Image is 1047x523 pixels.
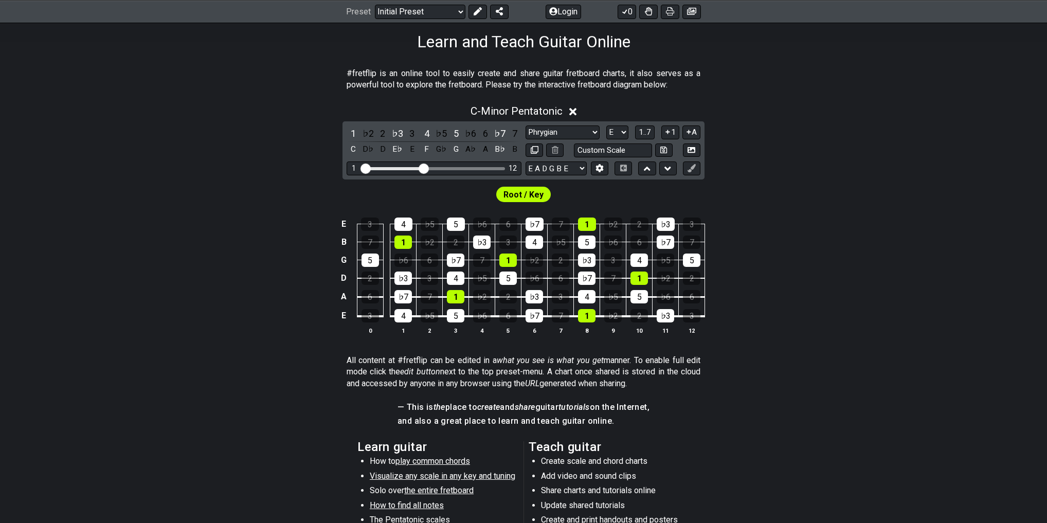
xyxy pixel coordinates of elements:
[659,161,677,175] button: Move down
[604,218,622,231] div: ♭2
[626,325,653,336] th: 10
[347,161,521,175] div: Visible fret range
[578,254,595,267] div: ♭3
[508,142,521,156] div: toggle pitch class
[682,125,700,139] button: A
[447,309,464,322] div: 5
[347,355,700,389] p: All content at #fretflip can be edited in a manner. To enable full edit mode click the next to th...
[638,161,656,175] button: Move up
[471,105,563,117] span: C - Minor Pentatonic
[370,500,444,510] span: How to find all notes
[655,143,673,157] button: Store user defined scale
[362,236,379,249] div: 7
[362,254,379,267] div: 5
[497,355,604,365] em: what you see is what you get
[400,367,440,376] em: edit button
[526,272,543,285] div: ♭6
[338,215,350,233] td: E
[515,402,535,412] em: share
[490,4,509,19] button: Share Preset
[347,142,360,156] div: toggle pitch class
[630,218,648,231] div: 2
[552,218,570,231] div: 7
[447,272,464,285] div: 4
[541,485,688,499] li: Share charts and tutorials online
[404,485,474,495] span: the entire fretboard
[495,325,521,336] th: 5
[464,142,477,156] div: toggle pitch class
[541,456,688,470] li: Create scale and chord charts
[657,254,674,267] div: ♭5
[468,4,487,19] button: Edit Preset
[526,309,543,322] div: ♭7
[683,290,700,303] div: 6
[435,127,448,140] div: toggle scale degree
[394,309,412,322] div: 4
[473,218,491,231] div: ♭6
[578,236,595,249] div: 5
[657,218,675,231] div: ♭3
[604,290,622,303] div: ♭5
[338,306,350,326] td: E
[591,161,608,175] button: Edit Tuning
[558,402,590,412] em: tutorials
[529,441,690,453] h2: Teach guitar
[421,290,438,303] div: 7
[447,290,464,303] div: 1
[473,254,491,267] div: 7
[499,236,517,249] div: 3
[578,309,595,322] div: 1
[434,402,445,412] em: the
[370,471,515,481] span: Visualize any scale in any key and tuning
[574,325,600,336] th: 8
[469,325,495,336] th: 4
[421,218,439,231] div: ♭5
[421,309,438,322] div: ♭5
[479,127,492,140] div: toggle scale degree
[394,272,412,285] div: ♭3
[683,236,700,249] div: 7
[473,272,491,285] div: ♭5
[347,68,700,91] p: #fretflip is an online tool to easily create and share guitar fretboard charts, it also serves as...
[421,272,438,285] div: 3
[394,236,412,249] div: 1
[630,272,648,285] div: 1
[362,290,379,303] div: 6
[362,272,379,285] div: 2
[499,309,517,322] div: 6
[499,218,517,231] div: 6
[526,218,544,231] div: ♭7
[361,218,379,231] div: 3
[508,127,521,140] div: toggle scale degree
[391,142,404,156] div: toggle pitch class
[473,236,491,249] div: ♭3
[449,142,463,156] div: toggle pitch class
[657,309,674,322] div: ♭3
[546,143,564,157] button: Delete
[541,471,688,485] li: Add video and sound clips
[683,161,700,175] button: First click edit preset to enable marker editing
[525,378,539,388] em: URL
[630,309,648,322] div: 2
[362,142,375,156] div: toggle pitch class
[421,236,438,249] div: ♭2
[347,127,360,140] div: toggle scale degree
[600,325,626,336] th: 9
[679,325,705,336] th: 12
[435,142,448,156] div: toggle pitch class
[526,236,543,249] div: 4
[362,309,379,322] div: 3
[395,456,470,466] span: play common chords
[578,272,595,285] div: ♭7
[493,142,507,156] div: toggle pitch class
[657,236,674,249] div: ♭7
[509,164,517,173] div: 12
[526,143,543,157] button: Copy
[604,309,622,322] div: ♭2
[548,325,574,336] th: 7
[479,142,492,156] div: toggle pitch class
[630,236,648,249] div: 6
[394,254,412,267] div: ♭6
[357,325,383,336] th: 0
[405,142,419,156] div: toggle pitch class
